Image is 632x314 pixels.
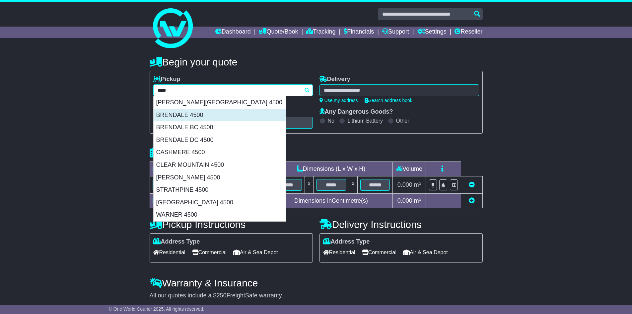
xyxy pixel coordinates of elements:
a: Search address book [365,98,412,103]
span: 0.000 [397,181,412,188]
a: Reseller [455,27,482,38]
label: Delivery [319,76,350,83]
div: STRATHPINE 4500 [154,184,286,196]
div: CLEAR MOUNTAIN 4500 [154,159,286,171]
span: Residential [153,247,185,258]
div: [GEOGRAPHIC_DATA] 4500 [154,196,286,209]
span: Commercial [192,247,227,258]
span: 0.000 [397,197,412,204]
div: BRENDALE BC 4500 [154,121,286,134]
span: Air & Sea Depot [403,247,448,258]
label: Pickup [153,76,180,83]
span: © One World Courier 2025. All rights reserved. [109,306,205,312]
label: Other [396,118,409,124]
a: Financials [344,27,374,38]
h4: Warranty & Insurance [150,277,483,288]
a: Add new item [469,197,475,204]
h4: Pickup Instructions [150,219,313,230]
div: CASHMERE 4500 [154,146,286,159]
label: Address Type [323,238,370,246]
div: All our quotes include a $ FreightSafe warranty. [150,292,483,299]
label: Address Type [153,238,200,246]
span: m [414,181,422,188]
h4: Begin your quote [150,56,483,67]
span: Commercial [362,247,396,258]
a: Use my address [319,98,358,103]
label: Lithium Battery [347,118,383,124]
a: Dashboard [215,27,251,38]
div: [PERSON_NAME] 4500 [154,171,286,184]
a: Quote/Book [259,27,298,38]
td: x [349,176,357,194]
div: BRENDALE DC 4500 [154,134,286,147]
span: 250 [217,292,227,299]
div: WARNER 4500 [154,209,286,221]
label: Any Dangerous Goods? [319,108,393,116]
a: Support [382,27,409,38]
td: Type [150,162,205,176]
h4: Package details | [150,147,233,158]
span: Air & Sea Depot [233,247,278,258]
h4: Delivery Instructions [319,219,483,230]
td: Total [150,194,205,208]
sup: 3 [419,197,422,202]
span: m [414,197,422,204]
td: x [305,176,314,194]
span: Residential [323,247,355,258]
td: Volume [393,162,426,176]
a: Remove this item [469,181,475,188]
div: BRENDALE 4500 [154,109,286,122]
typeahead: Please provide city [153,84,313,96]
div: [PERSON_NAME][GEOGRAPHIC_DATA] 4500 [154,96,286,109]
td: Dimensions in Centimetre(s) [269,194,393,208]
td: Dimensions (L x W x H) [269,162,393,176]
label: No [328,118,334,124]
a: Settings [417,27,447,38]
a: Tracking [306,27,335,38]
sup: 3 [419,181,422,186]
